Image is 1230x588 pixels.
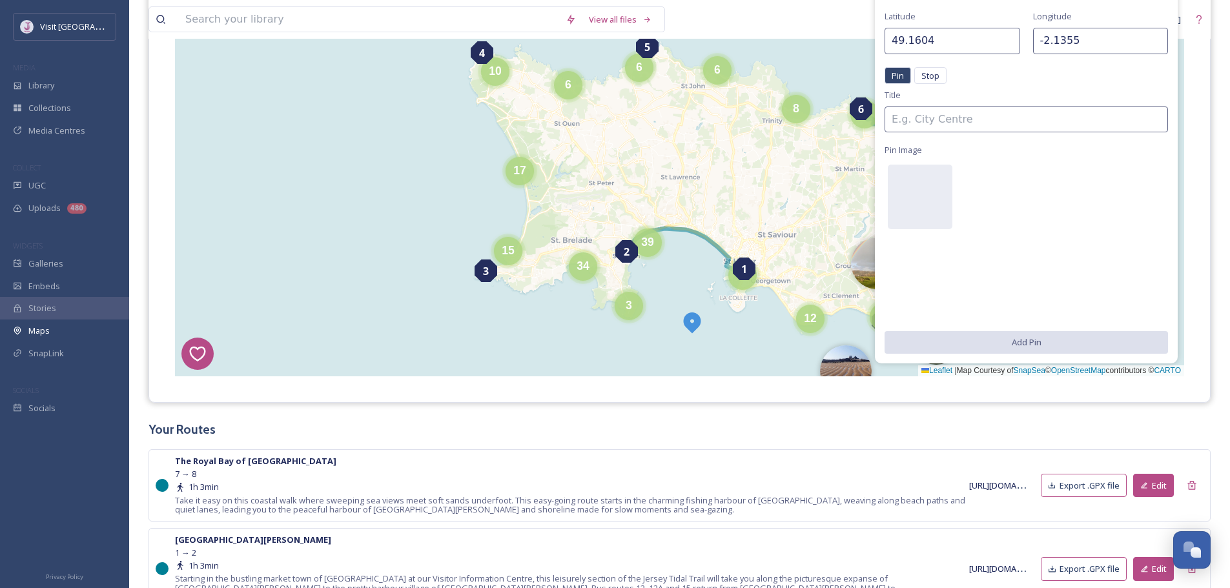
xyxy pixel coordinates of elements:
span: MEDIA [13,63,36,72]
strong: [GEOGRAPHIC_DATA][PERSON_NAME] [175,534,331,545]
span: 17 [513,164,526,177]
a: View all files [582,8,658,31]
span: Library [28,81,54,90]
span: 34 [577,259,589,272]
button: Open Chat [1173,531,1211,569]
span: 1h 3min [189,561,219,571]
span: Title [885,90,901,100]
span: 6 [565,78,571,91]
img: Marker [851,238,903,289]
div: 39 [633,228,662,257]
span: 6 [858,101,864,117]
img: Marker [681,310,704,334]
span: Socials [28,403,56,413]
span: Uploads [28,203,61,213]
a: OpenStreetMap [1051,366,1106,375]
img: Events-Jersey-Logo.png [21,21,34,34]
span: | [954,366,956,375]
a: Privacy Policy [46,570,83,582]
div: 17 [506,157,534,185]
div: 8 [782,95,810,123]
button: Edit [1133,474,1174,498]
span: 15 [502,244,515,257]
span: 3 [626,299,632,312]
span: 1 → 2 [175,548,196,558]
span: 8 [793,102,799,115]
span: 6 [636,61,642,74]
input: Search your library [179,7,559,32]
div: 10 [481,57,509,86]
a: [URL][DOMAIN_NAME] [969,479,1053,491]
div: 43 [728,261,757,290]
span: 2 [624,244,630,259]
a: [URL][DOMAIN_NAME] [969,562,1053,574]
input: 49.2185 [885,28,1020,54]
img: Marker [820,345,872,397]
button: Export .GPX file [1041,474,1127,498]
span: Latitude [885,12,916,21]
span: SnapLink [28,349,64,358]
span: Pin Image [885,145,922,155]
input: E.g. City Centre [885,106,1168,132]
div: 2 [615,240,638,263]
a: SnapSea [1014,366,1045,375]
span: WIDGETS [13,241,43,250]
span: Privacy Policy [46,573,83,581]
span: COLLECT [13,163,41,172]
div: 6 [850,97,872,120]
a: Leaflet [921,366,952,375]
a: CARTO [1154,366,1181,375]
span: SOCIALS [13,385,39,395]
span: 6 [714,63,721,76]
div: 1 [733,258,755,280]
input: -2.1420 [1033,28,1168,54]
span: Pin [892,71,904,81]
div: 5 [636,35,659,58]
span: 5 [644,39,650,55]
strong: The Royal Bay of [GEOGRAPHIC_DATA] [175,455,336,467]
div: 480 [67,203,87,214]
div: 15 [494,237,522,265]
span: 7 → 8 [175,469,196,479]
span: Stop [921,71,939,81]
div: 3 [475,259,497,282]
button: Add Pin [885,331,1168,354]
span: Embeds [28,281,60,291]
div: Map Courtesy of © contributors © [918,365,1184,376]
div: 6 [554,71,582,99]
span: Stories [28,303,56,313]
button: Edit [1133,557,1174,581]
span: Longitude [1033,12,1072,21]
div: 12 [796,305,825,333]
button: Export .GPX file [1041,557,1127,581]
span: Take it easy on this coastal walk where sweeping sea views meet soft sands underfoot. This easy-g... [175,496,969,514]
span: 3 [483,263,489,279]
div: 4 [471,41,493,64]
span: Media Centres [28,126,85,136]
span: 1 [741,261,747,277]
span: Collections [28,103,71,113]
div: 9 [870,303,898,331]
div: 6 [850,100,879,128]
span: Galleries [28,259,63,269]
span: 10 [489,65,502,77]
span: Maps [28,326,50,336]
span: 1h 3min [189,482,219,492]
span: 12 [804,312,817,325]
span: 39 [641,236,654,248]
span: Visit [GEOGRAPHIC_DATA] [40,20,140,32]
div: 6 [625,54,653,82]
div: 3 [615,292,643,320]
div: 6 [703,56,732,85]
span: UGC [28,181,46,190]
h3: Your Routes [149,422,1211,436]
span: 4 [479,45,485,61]
div: 34 [569,252,597,281]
